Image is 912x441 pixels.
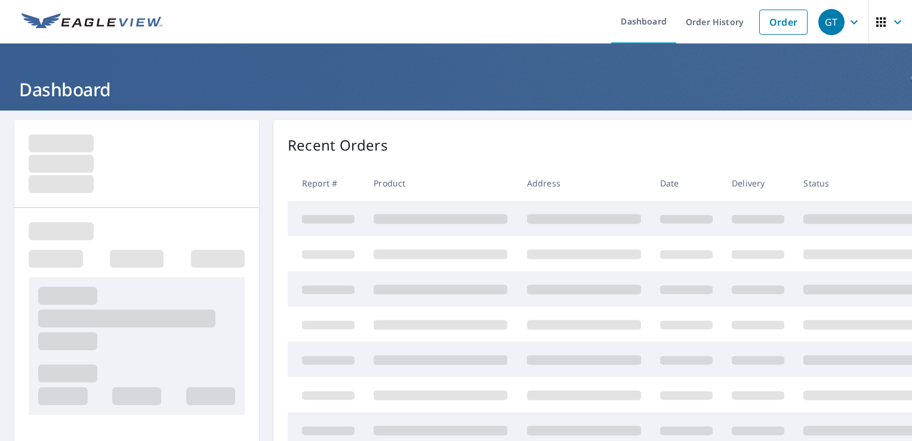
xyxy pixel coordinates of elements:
[21,13,162,31] img: EV Logo
[651,166,722,201] th: Date
[722,166,794,201] th: Delivery
[818,9,845,35] div: GT
[759,10,808,35] a: Order
[288,134,388,156] p: Recent Orders
[517,166,651,201] th: Address
[14,77,898,102] h1: Dashboard
[288,166,364,201] th: Report #
[364,166,517,201] th: Product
